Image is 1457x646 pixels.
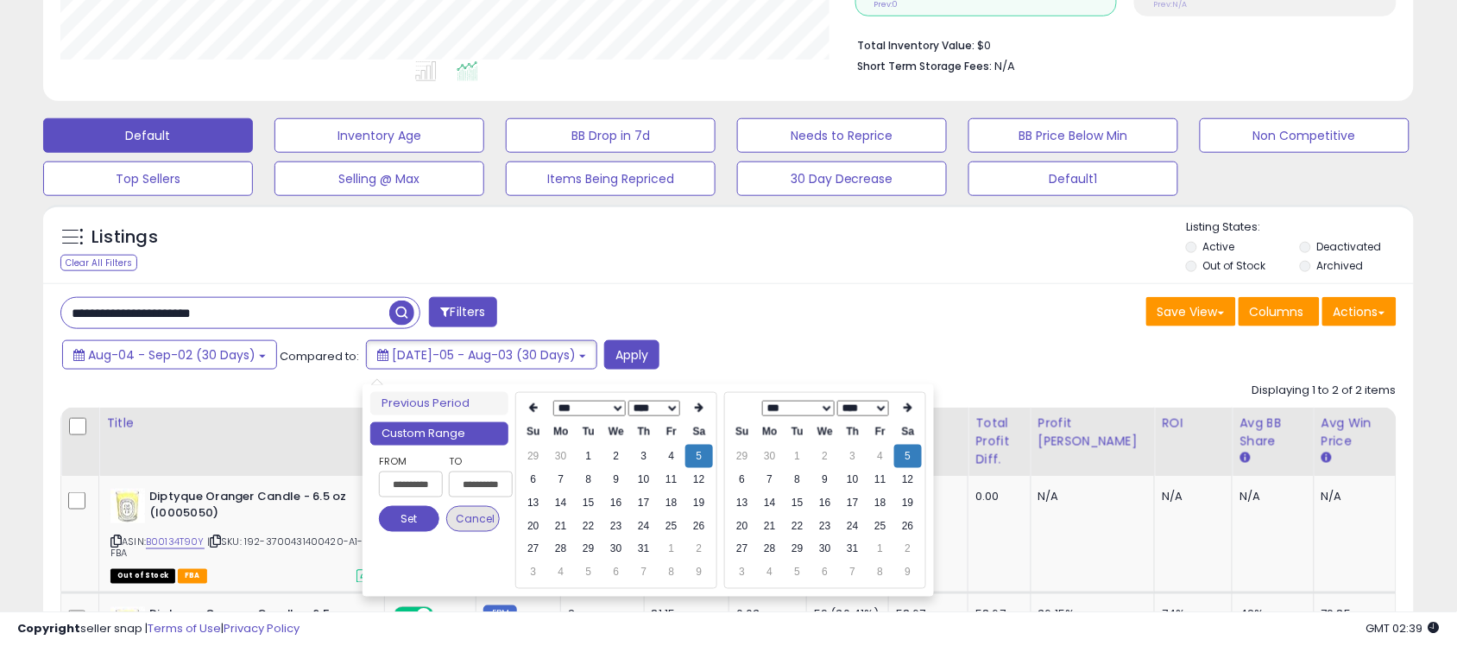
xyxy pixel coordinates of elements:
[839,515,867,538] td: 24
[274,161,484,196] button: Selling @ Max
[91,225,158,250] h5: Listings
[1186,219,1414,236] p: Listing States:
[1366,620,1440,636] span: 2025-09-10 02:39 GMT
[685,445,713,468] td: 5
[630,491,658,515] td: 17
[894,468,922,491] td: 12
[1322,297,1397,326] button: Actions
[429,297,496,327] button: Filters
[858,59,993,73] b: Short Term Storage Fees:
[728,445,756,468] td: 29
[784,445,811,468] td: 1
[867,515,894,538] td: 25
[547,561,575,585] td: 4
[520,561,547,585] td: 3
[547,421,575,444] th: Mo
[756,561,784,585] td: 4
[449,453,500,470] label: To
[366,340,597,370] button: [DATE]-05 - Aug-03 (30 Days)
[17,620,80,636] strong: Copyright
[867,468,894,491] td: 11
[575,515,602,538] td: 22
[110,569,175,584] span: All listings that are currently out of stock and unavailable for purchase on Amazon
[784,561,811,585] td: 5
[1321,415,1389,451] div: Avg Win Price
[756,538,784,561] td: 28
[737,161,947,196] button: 30 Day Decrease
[728,515,756,538] td: 20
[839,445,867,468] td: 3
[784,421,811,444] th: Tu
[379,506,439,532] button: Set
[62,340,277,370] button: Aug-04 - Sep-02 (30 Days)
[602,561,630,585] td: 6
[1038,489,1142,504] div: N/A
[858,34,1384,54] li: $0
[547,515,575,538] td: 21
[146,535,205,549] a: B00134T90Y
[43,161,253,196] button: Top Sellers
[110,489,371,581] div: ASIN:
[149,489,359,525] b: Diptyque Oranger Candle - 6.5 oz (I0005050)
[811,491,839,515] td: 16
[685,468,713,491] td: 12
[575,538,602,561] td: 29
[630,515,658,538] td: 24
[630,468,658,491] td: 10
[867,491,894,515] td: 18
[658,515,685,538] td: 25
[728,491,756,515] td: 13
[1038,415,1148,451] div: Profit [PERSON_NAME]
[547,468,575,491] td: 7
[106,415,377,433] div: Title
[685,561,713,585] td: 9
[1203,258,1266,273] label: Out of Stock
[839,491,867,515] td: 17
[520,468,547,491] td: 6
[1162,489,1219,504] div: N/A
[975,489,1017,504] div: 0.00
[867,538,894,561] td: 1
[575,491,602,515] td: 15
[756,515,784,538] td: 21
[811,468,839,491] td: 9
[575,421,602,444] th: Tu
[784,468,811,491] td: 8
[1239,297,1320,326] button: Columns
[446,506,500,532] button: Cancel
[867,445,894,468] td: 4
[756,421,784,444] th: Mo
[728,421,756,444] th: Su
[811,445,839,468] td: 2
[896,415,961,451] div: Total Profit
[575,445,602,468] td: 1
[43,118,253,153] button: Default
[858,38,975,53] b: Total Inventory Value:
[685,491,713,515] td: 19
[995,58,1016,74] span: N/A
[178,569,207,584] span: FBA
[520,445,547,468] td: 29
[756,445,784,468] td: 30
[1203,239,1235,254] label: Active
[894,445,922,468] td: 5
[370,392,508,415] li: Previous Period
[280,348,359,364] span: Compared to:
[602,538,630,561] td: 30
[894,561,922,585] td: 9
[1239,489,1300,504] div: N/A
[520,538,547,561] td: 27
[1252,383,1397,399] div: Displaying 1 to 2 of 2 items
[1162,415,1225,433] div: ROI
[894,515,922,538] td: 26
[658,491,685,515] td: 18
[575,561,602,585] td: 5
[506,118,716,153] button: BB Drop in 7d
[1146,297,1236,326] button: Save View
[756,491,784,515] td: 14
[547,445,575,468] td: 30
[968,118,1178,153] button: BB Price Below Min
[630,421,658,444] th: Th
[839,468,867,491] td: 10
[1239,451,1250,466] small: Avg BB Share.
